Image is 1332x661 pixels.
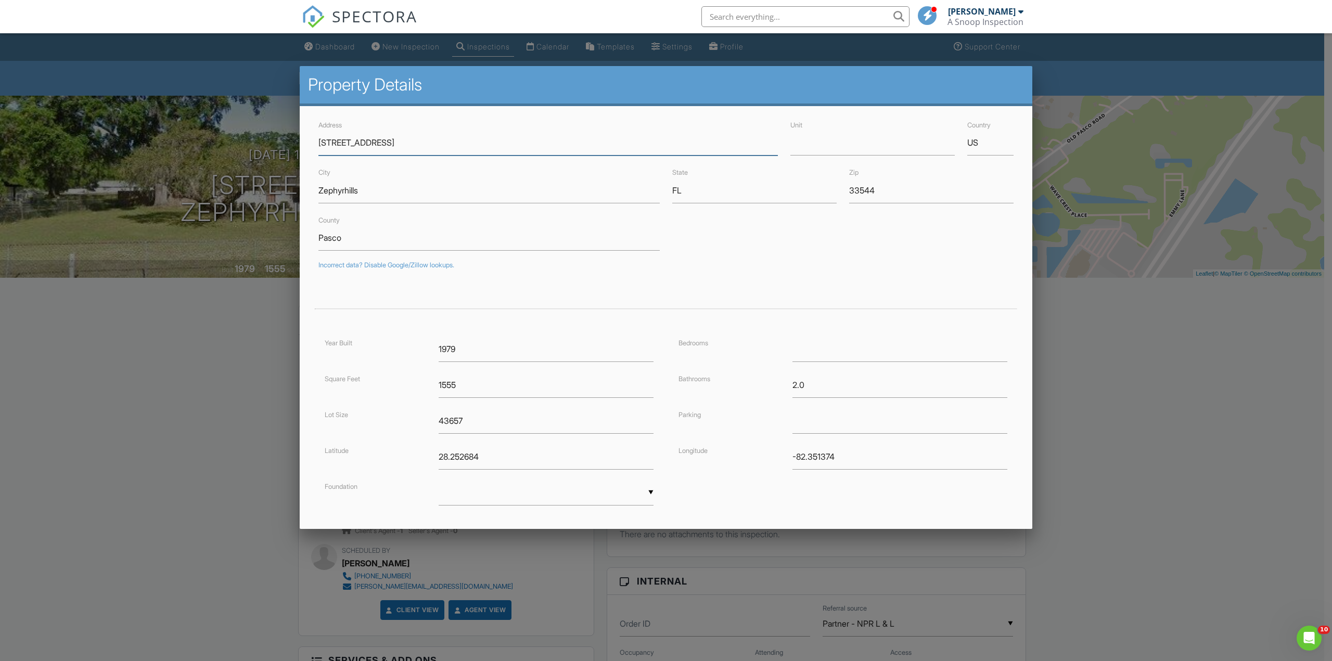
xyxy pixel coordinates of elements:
div: [PERSON_NAME] [948,6,1016,17]
label: Zip [849,169,859,176]
input: Search everything... [701,6,910,27]
label: Parking [678,411,701,419]
label: Unit [790,121,802,129]
div: Incorrect data? Disable Google/Zillow lookups. [318,261,1014,269]
h2: Property Details [308,74,1024,95]
label: Lot Size [325,411,348,419]
label: Longitude [678,447,708,455]
label: Bedrooms [678,339,708,347]
label: Country [967,121,991,129]
label: County [318,216,340,224]
div: A Snoop Inspection [947,17,1023,27]
span: SPECTORA [332,5,417,27]
label: Foundation [325,483,357,490]
label: Address [318,121,342,129]
label: State [672,169,688,176]
label: Latitude [325,447,349,455]
label: City [318,169,330,176]
label: Year Built [325,339,352,347]
label: Square Feet [325,375,360,383]
span: 10 [1318,626,1330,634]
img: The Best Home Inspection Software - Spectora [302,5,325,28]
a: SPECTORA [302,14,417,36]
label: Bathrooms [678,375,710,383]
iframe: Intercom live chat [1297,626,1322,651]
